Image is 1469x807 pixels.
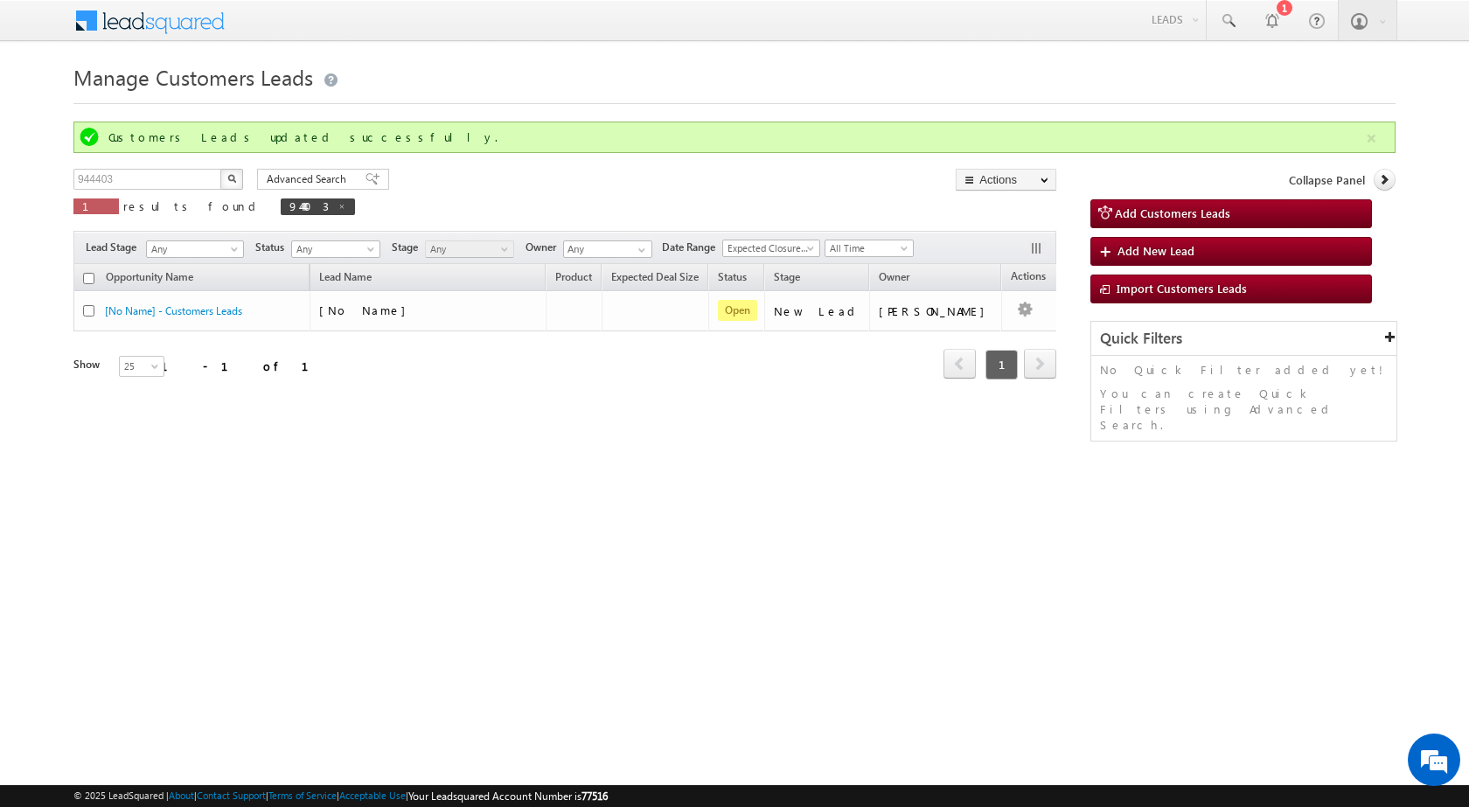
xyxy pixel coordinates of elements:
[526,240,563,255] span: Owner
[1100,386,1388,433] p: You can create Quick Filters using Advanced Search.
[123,198,262,213] span: results found
[1100,362,1388,378] p: No Quick Filter added yet!
[956,169,1056,191] button: Actions
[73,357,105,372] div: Show
[1091,322,1396,356] div: Quick Filters
[161,356,330,376] div: 1 - 1 of 1
[97,268,202,290] a: Opportunity Name
[91,92,294,115] div: Chat with us now
[310,268,380,290] span: Lead Name
[425,240,514,258] a: Any
[1024,349,1056,379] span: next
[1117,281,1247,296] span: Import Customers Leads
[1289,172,1365,188] span: Collapse Panel
[602,268,707,290] a: Expected Deal Size
[611,270,699,283] span: Expected Deal Size
[1117,243,1194,258] span: Add New Lead
[319,303,414,317] span: [No Name]
[339,790,406,801] a: Acceptable Use
[985,350,1018,379] span: 1
[774,270,800,283] span: Stage
[292,241,375,257] span: Any
[426,241,509,257] span: Any
[267,171,352,187] span: Advanced Search
[662,240,722,255] span: Date Range
[718,300,757,321] span: Open
[227,174,236,183] img: Search
[723,240,814,256] span: Expected Closure Date
[197,790,266,801] a: Contact Support
[147,241,238,257] span: Any
[86,240,143,255] span: Lead Stage
[120,358,166,374] span: 25
[73,788,608,804] span: © 2025 LeadSquared | | | | |
[825,240,914,257] a: All Time
[392,240,425,255] span: Stage
[943,351,976,379] a: prev
[289,198,329,213] span: 944403
[581,790,608,803] span: 77516
[268,790,337,801] a: Terms of Service
[555,270,592,283] span: Product
[825,240,909,256] span: All Time
[287,9,329,51] div: Minimize live chat window
[1002,267,1055,289] span: Actions
[408,790,608,803] span: Your Leadsquared Account Number is
[105,304,242,317] a: [No Name] - Customers Leads
[291,240,380,258] a: Any
[83,273,94,284] input: Check all records
[108,129,1364,145] div: Customers Leads updated successfully.
[943,349,976,379] span: prev
[1024,351,1056,379] a: next
[1115,205,1230,220] span: Add Customers Leads
[119,356,164,377] a: 25
[629,241,651,259] a: Show All Items
[106,270,193,283] span: Opportunity Name
[709,268,755,290] a: Status
[563,240,652,258] input: Type to Search
[879,270,909,283] span: Owner
[30,92,73,115] img: d_60004797649_company_0_60004797649
[23,162,319,524] textarea: Type your message and hit 'Enter'
[774,303,861,319] div: New Lead
[146,240,244,258] a: Any
[169,790,194,801] a: About
[82,198,110,213] span: 1
[238,539,317,562] em: Start Chat
[722,240,820,257] a: Expected Closure Date
[765,268,809,290] a: Stage
[879,303,993,319] div: [PERSON_NAME]
[73,63,313,91] span: Manage Customers Leads
[255,240,291,255] span: Status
